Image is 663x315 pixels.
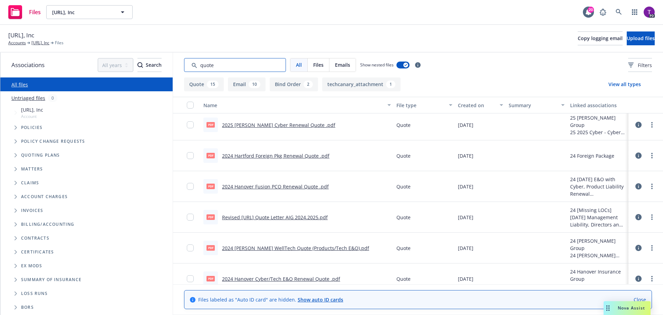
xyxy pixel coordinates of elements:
span: [DATE] [458,275,473,282]
span: Account [21,113,43,119]
div: Created on [458,102,496,109]
a: more [648,121,656,129]
span: Quote [396,244,411,252]
button: Bind Order [270,77,318,91]
div: 24 [DATE] E&O with Cyber, Product Liability Renewal [570,176,626,197]
span: Files [313,61,324,68]
span: pdf [206,122,215,127]
input: Toggle Row Selected [187,183,194,190]
input: Select all [187,102,194,109]
div: Folder Tree Example [0,217,173,314]
a: Search [612,5,626,19]
a: more [648,275,656,283]
button: [URL], Inc [46,5,133,19]
div: 25 2025 Cyber - Cyber Liability [570,129,626,136]
span: Files labeled as "Auto ID card" are hidden. [198,296,343,303]
span: Associations [11,61,45,70]
a: more [648,213,656,221]
input: Toggle Row Selected [187,214,194,221]
button: techcanary_attachment [322,77,401,91]
span: Account charges [21,195,68,199]
a: 2024 Hanover Fusion PCO Renewal Quote .pdf [222,183,329,190]
span: Show nested files [360,62,394,68]
img: photo [644,7,655,18]
span: Loss Runs [21,291,48,296]
button: Email [228,77,266,91]
span: pdf [206,214,215,220]
span: Contracts [21,236,49,240]
span: Quote [396,275,411,282]
a: more [648,244,656,252]
button: Quote [184,77,224,91]
span: Quote [396,121,411,129]
div: 15 [207,81,219,88]
a: more [648,151,656,160]
span: Summary of insurance [21,278,81,282]
a: All files [11,81,28,88]
input: Toggle Row Selected [187,152,194,159]
span: [URL], Inc [21,106,43,113]
span: Invoices [21,209,44,213]
a: Show auto ID cards [298,296,343,303]
div: 24 [PERSON_NAME] Group [570,252,626,259]
div: 0 [48,94,57,102]
span: Ex Mods [21,264,42,268]
a: Revised [URL] Quote Letter AIG 2024.2025.pdf [222,214,328,221]
a: Close [634,296,646,303]
span: pdf [206,153,215,158]
div: 2 [304,81,313,88]
div: Tree Example [0,105,173,217]
a: Accounts [8,40,26,46]
div: Linked associations [570,102,626,109]
a: Files [6,2,44,22]
div: Drag to move [604,301,612,315]
div: 1 [386,81,395,88]
span: pdf [206,276,215,281]
button: SearchSearch [137,58,162,72]
button: Name [201,97,394,113]
span: Files [55,40,64,46]
span: [URL], Inc [8,31,34,40]
a: Untriaged files [11,94,45,102]
input: Toggle Row Selected [187,121,194,128]
button: File type [394,97,455,113]
div: Name [203,102,383,109]
span: Emails [335,61,350,68]
div: 24 2024 Cyber Liability [570,282,626,290]
button: Summary [506,97,567,113]
div: 25 [PERSON_NAME] Group [570,114,626,129]
a: 2024 Hartford Foreign Pkg Renewal Quote .pdf [222,152,329,159]
a: Report a Bug [596,5,610,19]
span: Filters [628,62,652,69]
span: Nova Assist [618,305,645,311]
span: pdf [206,245,215,250]
span: Filters [638,62,652,69]
div: Search [137,58,162,72]
button: Created on [455,97,506,113]
button: Copy logging email [578,31,623,45]
span: Quote [396,214,411,221]
button: Nova Assist [604,301,651,315]
div: 24 Hanover Insurance Group [570,268,626,282]
input: Toggle Row Selected [187,275,194,282]
a: [URL], Inc [31,40,49,46]
span: All [296,61,302,68]
div: 24 [PERSON_NAME] Group [570,237,626,252]
span: Billing/Accounting [21,222,75,226]
a: 2024 [PERSON_NAME] WellTech Quote (Products/Tech E&O).pdf [222,245,369,251]
a: 2025 [PERSON_NAME] Cyber Renewal Quote .pdf [222,122,335,128]
span: [DATE] [458,121,473,129]
div: File type [396,102,444,109]
div: Summary [509,102,557,109]
div: 20 [588,7,594,13]
button: Linked associations [567,97,628,113]
div: 24 Foreign Package [570,152,614,159]
span: Policies [21,126,43,130]
span: Quote [396,152,411,159]
span: Certificates [21,250,54,254]
a: Switch app [628,5,642,19]
span: Files [29,9,41,15]
span: Claims [21,181,39,185]
button: Filters [628,58,652,72]
span: Upload files [627,35,655,41]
